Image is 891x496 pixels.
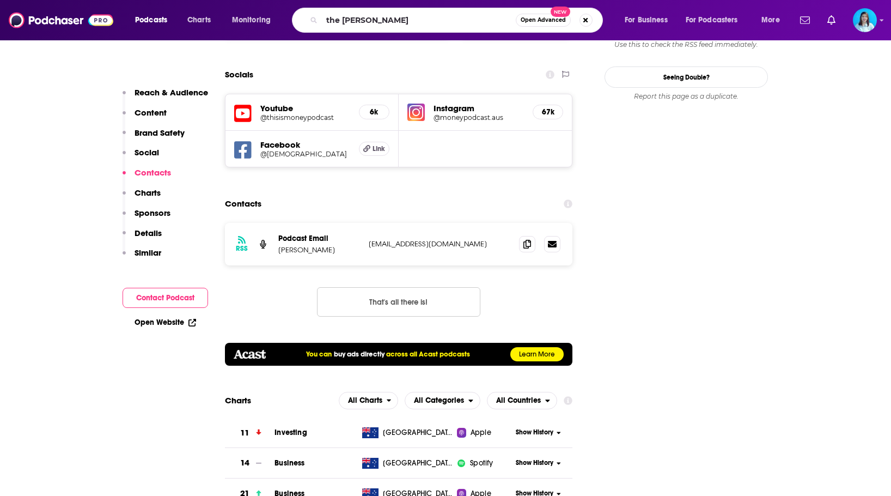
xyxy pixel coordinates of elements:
button: Contact Podcast [123,288,208,308]
a: Investing [274,428,307,437]
p: Content [135,107,167,118]
button: Similar [123,247,161,268]
button: Show History [512,458,565,468]
button: Contacts [123,167,171,187]
a: 14 [225,448,274,478]
h3: 14 [240,457,249,469]
button: Nothing here. [317,287,480,317]
h3: 11 [240,427,249,439]
p: Sponsors [135,208,170,218]
span: All Charts [348,397,382,404]
a: [GEOGRAPHIC_DATA] [358,458,457,469]
h5: @[DEMOGRAPHIC_DATA] [260,150,350,158]
h2: Charts [225,395,251,406]
a: @moneypodcast.aus [434,113,524,122]
button: open menu [224,11,285,29]
span: Logged in as ClarisseG [853,8,877,32]
span: All Countries [496,397,541,404]
button: Show History [512,428,565,437]
span: Australia [383,458,454,469]
a: @thisismoneypodcast [260,113,350,122]
button: open menu [405,392,480,409]
p: Brand Safety [135,128,185,138]
button: open menu [754,11,794,29]
span: Spotify [470,458,493,469]
span: More [761,13,780,28]
h3: RSS [236,244,248,253]
p: Details [135,228,162,238]
span: For Podcasters [686,13,738,28]
h5: 6k [368,107,380,117]
span: New [551,7,570,17]
button: Open AdvancedNew [516,14,571,27]
a: 11 [225,418,274,448]
button: Charts [123,187,161,208]
div: Are we missing an episode or update? Use this to check the RSS feed immediately. [605,32,768,49]
a: iconImageSpotify [457,458,512,469]
p: Charts [135,187,161,198]
h2: Countries [487,392,557,409]
p: Podcast Email [278,234,360,243]
h5: Facebook [260,140,350,150]
button: open menu [617,11,681,29]
button: Content [123,107,167,128]
span: Show History [516,458,553,468]
div: Report this page as a duplicate. [605,92,768,101]
div: Search podcasts, credits, & more... [302,8,613,33]
button: open menu [487,392,557,409]
button: open menu [127,11,181,29]
h5: Instagram [434,103,524,113]
img: acastlogo [234,350,266,359]
span: Link [373,144,385,153]
button: Sponsors [123,208,170,228]
span: Podcasts [135,13,167,28]
h5: You can across all Acast podcasts [306,350,469,359]
a: [GEOGRAPHIC_DATA] [358,427,457,438]
button: Brand Safety [123,128,185,148]
a: buy ads directly [334,350,385,359]
p: [EMAIL_ADDRESS][DOMAIN_NAME] [369,239,510,249]
button: Reach & Audience [123,87,208,107]
button: Details [123,228,162,248]
p: [PERSON_NAME] [278,245,360,255]
h2: Contacts [225,193,261,214]
a: Learn More [510,347,564,361]
button: Show profile menu [853,8,877,32]
a: Seeing Double? [605,66,768,88]
img: iconImage [407,104,425,121]
p: Contacts [135,167,171,178]
span: Monitoring [232,13,271,28]
a: Charts [180,11,217,29]
p: Reach & Audience [135,87,208,98]
span: Apple [471,427,491,438]
h5: 67k [542,107,554,117]
h2: Platforms [339,392,399,409]
a: Business [274,458,304,468]
span: Charts [187,13,211,28]
img: iconImage [457,459,466,468]
h2: Socials [225,64,253,85]
img: Podchaser - Follow, Share and Rate Podcasts [9,10,113,31]
a: Open Website [135,318,196,327]
button: open menu [679,11,754,29]
a: Show notifications dropdown [823,11,840,29]
button: Social [123,147,159,167]
span: Show History [516,428,553,437]
button: open menu [339,392,399,409]
h2: Categories [405,392,480,409]
p: Social [135,147,159,158]
p: Similar [135,247,161,258]
input: Search podcasts, credits, & more... [322,11,516,29]
h5: Youtube [260,103,350,113]
span: Open Advanced [521,17,566,23]
a: Show notifications dropdown [796,11,814,29]
a: Link [359,142,389,156]
a: Apple [457,427,512,438]
span: Australia [383,427,454,438]
span: For Business [625,13,668,28]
